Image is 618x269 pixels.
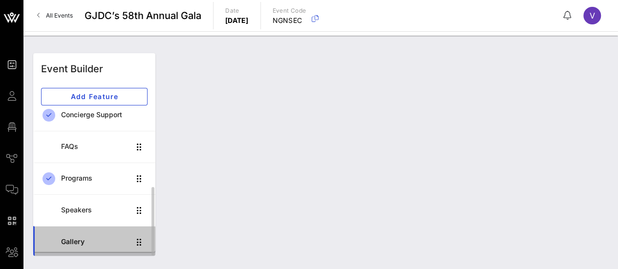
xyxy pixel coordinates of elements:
div: Gallery [61,238,130,246]
p: NGNSEC [273,16,306,25]
div: Event Builder [41,62,103,76]
button: Add Feature [41,88,148,105]
div: Speakers [61,206,130,214]
p: [DATE] [225,16,249,25]
span: All Events [46,12,73,19]
a: FAQs [33,131,155,163]
p: Date [225,6,249,16]
div: FAQs [61,143,130,151]
a: All Events [31,8,79,23]
span: Add Feature [49,92,139,101]
a: Concierge Support [33,99,155,131]
p: Event Code [273,6,306,16]
div: V [583,7,601,24]
span: GJDC’s 58th Annual Gala [85,8,201,23]
a: Programs [33,163,155,194]
span: V [590,11,595,21]
a: Speakers [33,194,155,226]
a: Gallery [33,226,155,258]
div: Concierge Support [61,111,148,119]
div: Programs [61,174,130,183]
